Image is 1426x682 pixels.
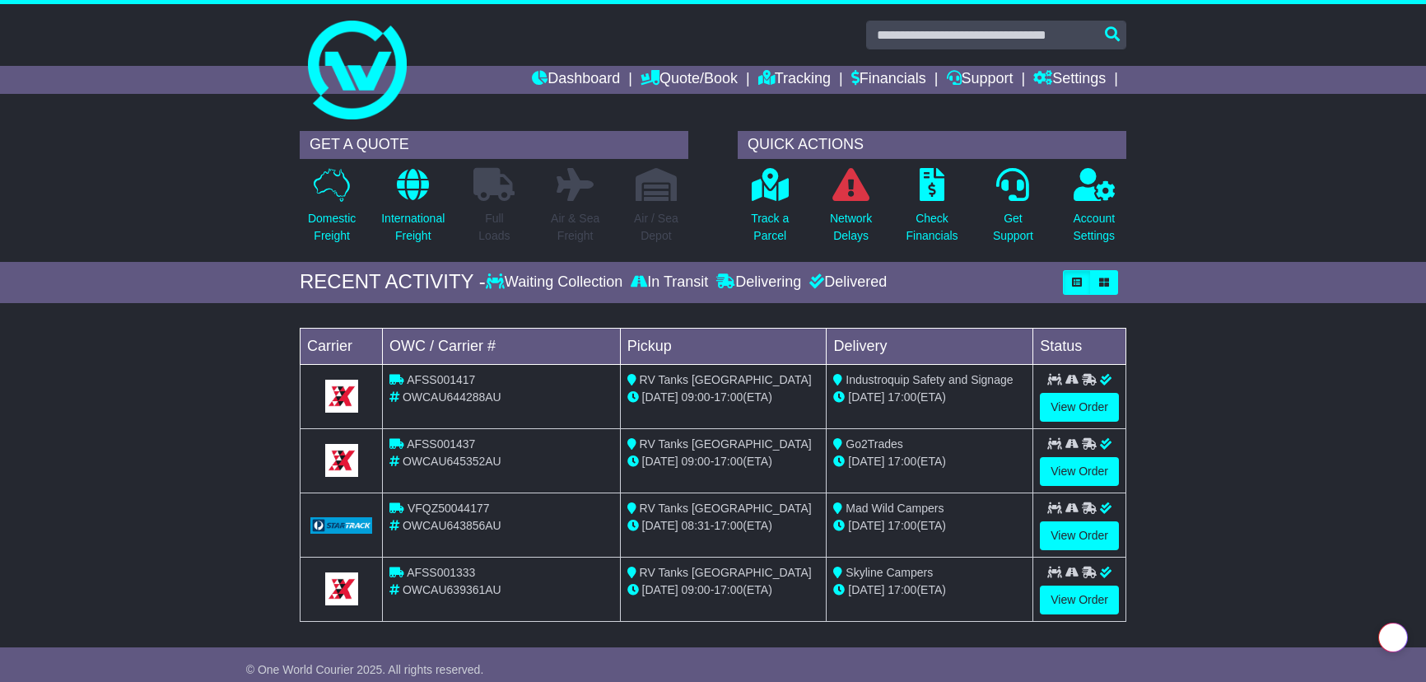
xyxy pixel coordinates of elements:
[627,389,820,406] div: - (ETA)
[846,502,944,515] span: Mad Wild Campers
[627,453,820,470] div: - (ETA)
[714,390,743,404] span: 17:00
[403,455,501,468] span: OWCAU645352AU
[829,167,873,254] a: NetworkDelays
[310,517,372,534] img: GetCarrierServiceLogo
[642,583,678,596] span: [DATE]
[381,210,445,245] p: International Freight
[551,210,599,245] p: Air & Sea Freight
[888,519,916,532] span: 17:00
[642,390,678,404] span: [DATE]
[805,273,887,292] div: Delivered
[403,583,501,596] span: OWCAU639361AU
[1033,328,1126,364] td: Status
[833,389,1026,406] div: (ETA)
[1040,521,1119,550] a: View Order
[300,131,688,159] div: GET A QUOTE
[712,273,805,292] div: Delivering
[851,66,926,94] a: Financials
[750,167,790,254] a: Track aParcel
[1033,66,1106,94] a: Settings
[1040,586,1119,614] a: View Order
[307,167,356,254] a: DomesticFreight
[682,390,711,404] span: 09:00
[848,583,884,596] span: [DATE]
[642,455,678,468] span: [DATE]
[407,566,475,579] span: AFSS001333
[827,328,1033,364] td: Delivery
[993,210,1033,245] p: Get Support
[325,380,358,413] img: GetCarrierServiceLogo
[640,437,812,451] span: RV Tanks [GEOGRAPHIC_DATA]
[682,455,711,468] span: 09:00
[846,437,903,451] span: Go2Trades
[1073,167,1116,254] a: AccountSettings
[906,210,958,245] p: Check Financials
[403,519,501,532] span: OWCAU643856AU
[682,583,711,596] span: 09:00
[403,390,501,404] span: OWCAU644288AU
[751,210,789,245] p: Track a Parcel
[486,273,627,292] div: Waiting Collection
[1040,393,1119,422] a: View Order
[301,328,383,364] td: Carrier
[473,210,515,245] p: Full Loads
[383,328,621,364] td: OWC / Carrier #
[627,517,820,535] div: - (ETA)
[992,167,1034,254] a: GetSupport
[738,131,1126,159] div: QUICK ACTIONS
[888,455,916,468] span: 17:00
[833,517,1026,535] div: (ETA)
[627,273,712,292] div: In Transit
[888,583,916,596] span: 17:00
[407,373,475,386] span: AFSS001417
[906,167,959,254] a: CheckFinancials
[830,210,872,245] p: Network Delays
[758,66,831,94] a: Tracking
[380,167,445,254] a: InternationalFreight
[888,390,916,404] span: 17:00
[682,519,711,532] span: 08:31
[642,519,678,532] span: [DATE]
[833,582,1026,599] div: (ETA)
[640,373,812,386] span: RV Tanks [GEOGRAPHIC_DATA]
[846,566,933,579] span: Skyline Campers
[300,270,486,294] div: RECENT ACTIVITY -
[634,210,678,245] p: Air / Sea Depot
[848,455,884,468] span: [DATE]
[848,390,884,404] span: [DATE]
[714,455,743,468] span: 17:00
[1040,457,1119,486] a: View Order
[640,502,812,515] span: RV Tanks [GEOGRAPHIC_DATA]
[714,583,743,596] span: 17:00
[714,519,743,532] span: 17:00
[620,328,827,364] td: Pickup
[641,66,738,94] a: Quote/Book
[848,519,884,532] span: [DATE]
[1074,210,1116,245] p: Account Settings
[325,572,358,605] img: GetCarrierServiceLogo
[407,437,475,451] span: AFSS001437
[300,656,1126,680] div: FROM OUR SUPPORT
[408,502,490,515] span: VFQZ50044177
[640,566,812,579] span: RV Tanks [GEOGRAPHIC_DATA]
[947,66,1014,94] a: Support
[246,663,484,676] span: © One World Courier 2025. All rights reserved.
[833,453,1026,470] div: (ETA)
[627,582,820,599] div: - (ETA)
[846,373,1013,386] span: Industroquip Safety and Signage
[532,66,620,94] a: Dashboard
[325,444,358,477] img: GetCarrierServiceLogo
[308,210,356,245] p: Domestic Freight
